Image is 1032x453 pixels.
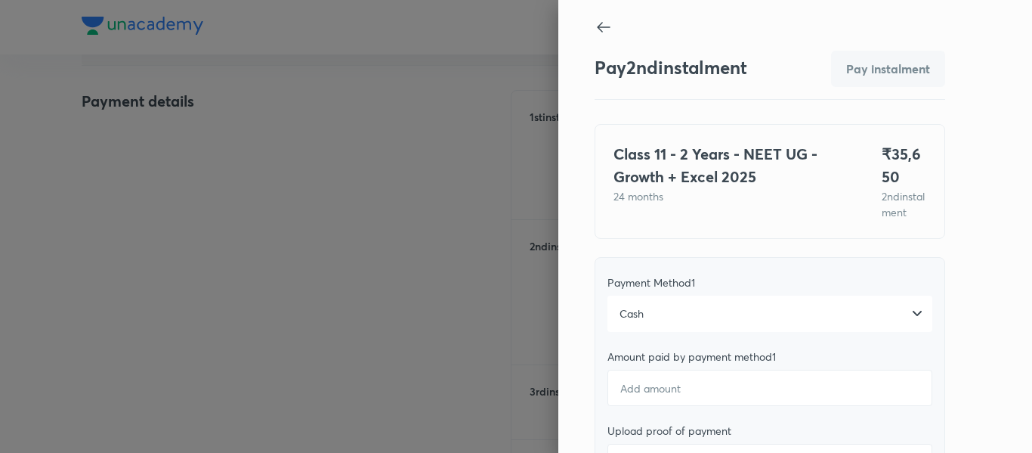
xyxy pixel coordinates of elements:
p: 2 nd instalment [882,188,926,220]
span: Cash [620,306,644,321]
div: Upload proof of payment [607,424,932,438]
p: 24 months [613,188,845,204]
h4: Class 11 - 2 Years - NEET UG - Growth + Excel 2025 [613,143,845,188]
h3: Pay 2 nd instalment [595,57,747,79]
h4: ₹ 35,650 [882,143,926,188]
div: Payment Method 1 [607,276,932,290]
div: Total amount is not matching instalment amount [831,51,945,87]
button: Pay instalment [831,51,945,87]
div: Amount paid by payment method 1 [607,350,932,364]
input: Add amount [607,370,932,406]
